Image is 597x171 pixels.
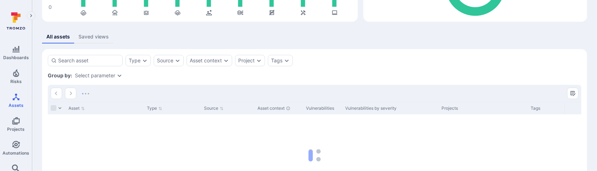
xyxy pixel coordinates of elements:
div: grouping parameters [75,73,122,78]
button: Project [238,58,255,63]
text: 0 [49,4,52,10]
button: Expand dropdown [284,58,290,63]
span: Projects [7,126,25,132]
i: Expand navigation menu [29,13,34,19]
input: Search asset [58,57,119,64]
div: assets tabs [42,30,587,43]
button: Sort by Type [147,105,162,111]
span: Group by: [48,72,72,79]
button: Source [157,58,173,63]
button: Go to the next page [65,88,76,99]
button: Sort by Source [204,105,224,111]
button: Type [129,58,141,63]
div: Asset context [257,105,300,112]
button: Tags [271,58,282,63]
div: Projects [442,105,525,112]
button: Expand navigation menu [27,11,35,20]
button: Expand dropdown [223,58,229,63]
div: Saved views [78,33,109,40]
button: Expand dropdown [117,73,122,78]
button: Expand dropdown [256,58,262,63]
button: Asset context [190,58,222,63]
button: Expand dropdown [142,58,148,63]
span: Select all rows [51,105,56,111]
div: Automatically discovered context associated with the asset [286,106,290,110]
button: Sort by Asset [68,105,85,111]
div: All assets [46,33,70,40]
button: Manage columns [567,88,578,99]
button: Expand dropdown [175,58,180,63]
span: Dashboards [3,55,29,60]
button: Go to the previous page [51,88,62,99]
span: Risks [10,79,22,84]
div: Vulnerabilities by severity [345,105,436,112]
span: Assets [9,103,24,108]
img: Loading... [82,93,89,94]
span: Automations [2,150,29,156]
div: Vulnerabilities [306,105,340,112]
button: Select parameter [75,73,115,78]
